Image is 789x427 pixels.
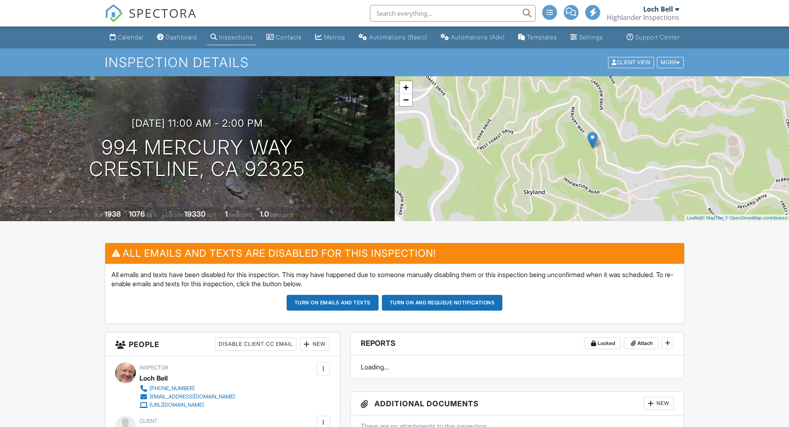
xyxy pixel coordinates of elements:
img: The Best Home Inspection Software - Spectora [105,4,123,22]
div: Inspections [219,34,253,41]
a: [EMAIL_ADDRESS][DOMAIN_NAME] [140,393,235,401]
div: New [644,397,674,410]
a: Zoom out [400,94,412,106]
div: Dashboard [166,34,197,41]
div: | [685,215,789,222]
button: Turn on emails and texts [287,295,379,311]
div: [PHONE_NUMBER] [150,385,195,392]
a: [PHONE_NUMBER] [140,384,235,393]
div: Automations (Basic) [369,34,427,41]
div: Settings [579,34,603,41]
a: Support Center [623,30,683,45]
div: Loch Bell [643,5,673,13]
div: Loch Bell [140,372,168,384]
div: Disable Client CC Email [215,338,297,351]
a: Contacts [263,30,305,45]
div: New [300,338,330,351]
h3: People [105,333,340,356]
span: bedrooms [229,212,252,218]
div: 1938 [104,210,121,218]
span: Built [94,212,103,218]
a: © MapTiler [702,215,724,220]
a: Automations (Basic) [355,30,431,45]
h3: [DATE] 11:00 am - 2:00 pm [132,118,263,129]
a: © OpenStreetMap contributors [725,215,787,220]
div: Support Center [635,34,680,41]
div: More [657,57,684,68]
div: 1076 [129,210,145,218]
a: Settings [567,30,606,45]
a: Templates [515,30,560,45]
span: sq. ft. [146,212,158,218]
h3: All emails and texts are disabled for this inspection! [105,243,684,263]
span: bathrooms [270,212,294,218]
div: 1.0 [260,210,269,218]
div: Calendar [118,34,144,41]
span: SPECTORA [129,4,197,22]
a: Metrics [312,30,349,45]
div: [URL][DOMAIN_NAME] [150,402,204,408]
a: SPECTORA [105,11,197,29]
div: Metrics [324,34,345,41]
div: 1 [225,210,228,218]
span: sq.ft. [207,212,217,218]
a: Leaflet [687,215,700,220]
div: Contacts [276,34,302,41]
h3: Additional Documents [351,392,684,415]
div: 19330 [184,210,205,218]
h1: Inspection Details [105,55,685,70]
div: Client View [608,57,654,68]
div: [EMAIL_ADDRESS][DOMAIN_NAME] [150,393,235,400]
a: Client View [607,59,656,65]
div: Highlander Inspections [607,13,679,22]
a: Automations (Advanced) [437,30,508,45]
p: All emails and texts have been disabled for this inspection. This may have happened due to someon... [111,270,678,289]
a: [URL][DOMAIN_NAME] [140,401,235,409]
a: Dashboard [154,30,200,45]
a: Zoom in [400,81,412,94]
div: Automations (Adv) [451,34,505,41]
span: Inspector [140,364,168,371]
span: Lot Size [166,212,183,218]
button: Turn on and Requeue Notifications [382,295,503,311]
h1: 994 Mercury Way Crestline, CA 92325 [89,137,305,181]
span: Client [140,418,157,424]
a: Inspections [207,30,256,45]
div: Templates [527,34,557,41]
input: Search everything... [370,5,536,22]
a: Calendar [106,30,147,45]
